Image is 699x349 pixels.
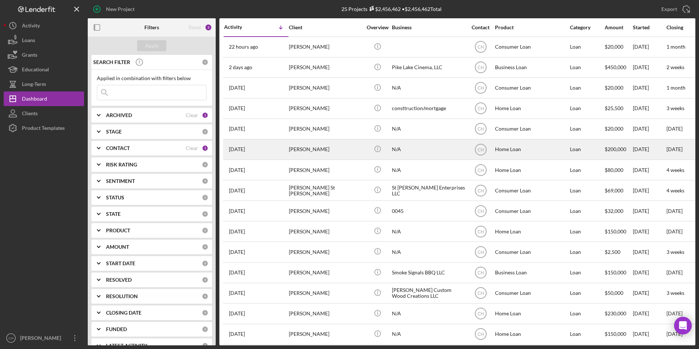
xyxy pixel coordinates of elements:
[4,62,84,77] button: Educational
[605,44,623,50] span: $20,000
[477,229,484,234] text: CH
[202,59,208,65] div: 0
[202,293,208,300] div: 0
[666,331,683,337] time: [DATE]
[229,229,245,234] time: 2025-09-23 12:07
[289,324,362,344] div: [PERSON_NAME]
[289,222,362,241] div: [PERSON_NAME]
[666,167,684,173] time: 4 weeks
[224,24,256,30] div: Activity
[570,222,604,241] div: Loan
[477,270,484,275] text: CH
[392,140,465,159] div: N/A
[495,324,568,344] div: Home Loan
[570,324,604,344] div: Loan
[229,85,245,91] time: 2025-10-03 19:34
[495,25,568,30] div: Product
[289,242,362,262] div: [PERSON_NAME]
[666,44,685,50] time: 1 month
[633,222,666,241] div: [DATE]
[106,277,132,283] b: RESOLVED
[495,37,568,57] div: Consumer Loan
[392,263,465,282] div: Smoke Signals BBQ LLC
[495,222,568,241] div: Home Loan
[570,242,604,262] div: Loan
[229,167,245,173] time: 2025-09-27 14:21
[570,119,604,139] div: Loan
[229,44,258,50] time: 2025-10-06 15:28
[495,304,568,323] div: Home Loan
[654,2,695,16] button: Export
[4,18,84,33] a: Activity
[202,128,208,135] div: 0
[392,25,465,30] div: Business
[570,58,604,77] div: Loan
[229,270,245,275] time: 2025-09-16 21:04
[477,65,484,70] text: CH
[666,269,683,275] time: [DATE]
[289,263,362,282] div: [PERSON_NAME]
[605,249,620,255] span: $2,500
[666,125,683,132] time: [DATE]
[289,78,362,98] div: [PERSON_NAME]
[633,263,666,282] div: [DATE]
[605,125,623,132] span: $20,000
[106,293,138,299] b: RESOLUTION
[477,106,484,111] text: CH
[106,228,130,233] b: PRODUCT
[202,326,208,333] div: 0
[289,58,362,77] div: [PERSON_NAME]
[633,99,666,118] div: [DATE]
[605,105,623,111] span: $25,500
[570,140,604,159] div: Loan
[392,242,465,262] div: N/A
[633,201,666,221] div: [DATE]
[106,326,127,332] b: FUNDED
[392,284,465,303] div: [PERSON_NAME] Custom Wood Creations LLC
[633,160,666,180] div: [DATE]
[605,269,626,275] span: $150,000
[392,181,465,200] div: St [PERSON_NAME] Enterprises LLC
[137,40,166,51] button: Apply
[605,187,623,194] span: $69,000
[289,99,362,118] div: [PERSON_NAME]
[633,140,666,159] div: [DATE]
[495,284,568,303] div: Consumer Loan
[4,77,84,91] button: Long-Term
[570,304,604,323] div: Loan
[605,146,626,152] span: $200,000
[666,85,685,91] time: 1 month
[666,187,684,194] time: 4 weeks
[202,211,208,217] div: 0
[666,290,684,296] time: 3 weeks
[605,304,632,323] div: $230,000
[202,260,208,267] div: 0
[189,25,201,30] div: Reset
[605,85,623,91] span: $20,000
[144,25,159,30] b: Filters
[106,195,124,200] b: STATUS
[22,18,40,35] div: Activity
[202,277,208,283] div: 0
[633,304,666,323] div: [DATE]
[495,140,568,159] div: Home Loan
[477,127,484,132] text: CH
[289,140,362,159] div: [PERSON_NAME]
[666,146,683,152] time: [DATE]
[22,121,65,137] div: Product Templates
[4,106,84,121] button: Clients
[229,64,252,70] time: 2025-10-05 20:25
[205,24,212,31] div: 2
[202,194,208,201] div: 0
[202,145,208,151] div: 1
[106,310,141,316] b: CLOSING DATE
[289,160,362,180] div: [PERSON_NAME]
[4,48,84,62] a: Grants
[633,324,666,344] div: [DATE]
[570,263,604,282] div: Loan
[605,208,623,214] span: $32,000
[633,37,666,57] div: [DATE]
[22,62,49,79] div: Educational
[392,99,465,118] div: consttruction/mortgage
